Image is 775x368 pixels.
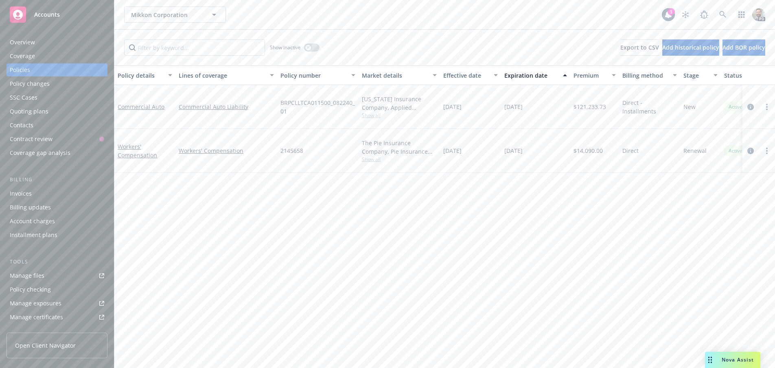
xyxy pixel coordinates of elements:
div: Overview [10,36,35,49]
div: Contract review [10,133,53,146]
a: more [762,102,772,112]
a: Policy checking [7,283,107,296]
a: Coverage [7,50,107,63]
div: Account charges [10,215,55,228]
div: SSC Cases [10,91,37,104]
span: 2145658 [280,146,303,155]
button: Mikkon Corporation [124,7,226,23]
span: Renewal [683,146,707,155]
span: BRPCLLTCA011500_082240_01 [280,98,355,115]
span: $121,233.73 [574,102,606,111]
div: Policies [10,63,30,76]
div: 1 [668,8,675,15]
div: Drag to move [705,352,715,368]
a: Contract review [7,133,107,146]
a: Installment plans [7,229,107,242]
span: [DATE] [504,146,523,155]
button: Add historical policy [662,39,719,56]
div: Quoting plans [10,105,48,118]
button: Premium [570,65,619,85]
a: Invoices [7,187,107,200]
span: Direct - Installments [622,98,677,115]
a: Policies [7,63,107,76]
input: Filter by keyword... [124,39,265,56]
button: Policy number [277,65,359,85]
span: Accounts [34,11,60,18]
a: SSC Cases [7,91,107,104]
div: Installment plans [10,229,57,242]
div: Effective date [443,71,489,80]
button: Nova Assist [705,352,760,368]
a: Manage exposures [7,297,107,310]
span: Add historical policy [662,44,719,51]
a: Commercial Auto Liability [179,102,274,111]
a: circleInformation [746,146,755,156]
span: Show all [362,156,437,163]
span: Mikkon Corporation [131,11,201,19]
div: Status [724,71,774,80]
div: Tools [7,258,107,266]
a: Report a Bug [696,7,712,23]
a: Account charges [7,215,107,228]
span: Direct [622,146,639,155]
span: Active [727,103,744,111]
a: Accounts [7,3,107,26]
span: $14,090.00 [574,146,603,155]
button: Add BOR policy [722,39,765,56]
div: Coverage [10,50,35,63]
div: Contacts [10,119,33,132]
div: Manage exposures [10,297,61,310]
img: photo [752,8,765,21]
a: Billing updates [7,201,107,214]
a: Switch app [733,7,750,23]
span: Show inactive [270,44,301,51]
a: Search [715,7,731,23]
a: Workers' Compensation [118,143,157,159]
button: Effective date [440,65,501,85]
div: [US_STATE] Insurance Company, Applied Underwriters [362,95,437,112]
span: Active [727,147,744,155]
a: Policy changes [7,77,107,90]
span: Add BOR policy [722,44,765,51]
div: Stage [683,71,709,80]
div: Lines of coverage [179,71,265,80]
a: Coverage gap analysis [7,146,107,159]
div: Billing updates [10,201,51,214]
button: Lines of coverage [175,65,277,85]
div: The Pie Insurance Company, Pie Insurance (Carrier) [362,139,437,156]
a: Workers' Compensation [179,146,274,155]
span: Export to CSV [620,44,659,51]
span: [DATE] [504,102,523,111]
a: Manage BORs [7,324,107,338]
span: [DATE] [443,102,462,111]
button: Expiration date [501,65,570,85]
button: Export to CSV [620,39,659,56]
div: Policy checking [10,283,51,296]
a: Overview [7,36,107,49]
a: Commercial Auto [118,103,164,111]
span: Show all [362,112,437,119]
a: Stop snowing [677,7,694,23]
button: Policy details [114,65,175,85]
span: Nova Assist [722,356,754,363]
div: Policy details [118,71,163,80]
a: Manage files [7,269,107,282]
button: Stage [680,65,721,85]
div: Invoices [10,187,32,200]
span: New [683,102,696,111]
div: Policy number [280,71,346,80]
div: Expiration date [504,71,558,80]
a: Quoting plans [7,105,107,118]
div: Manage BORs [10,324,48,338]
div: Billing [7,176,107,184]
div: Manage files [10,269,44,282]
button: Billing method [619,65,680,85]
div: Coverage gap analysis [10,146,70,159]
span: [DATE] [443,146,462,155]
span: Open Client Navigator [15,341,76,350]
div: Billing method [622,71,668,80]
div: Manage certificates [10,311,63,324]
div: Policy changes [10,77,50,90]
div: Premium [574,71,607,80]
